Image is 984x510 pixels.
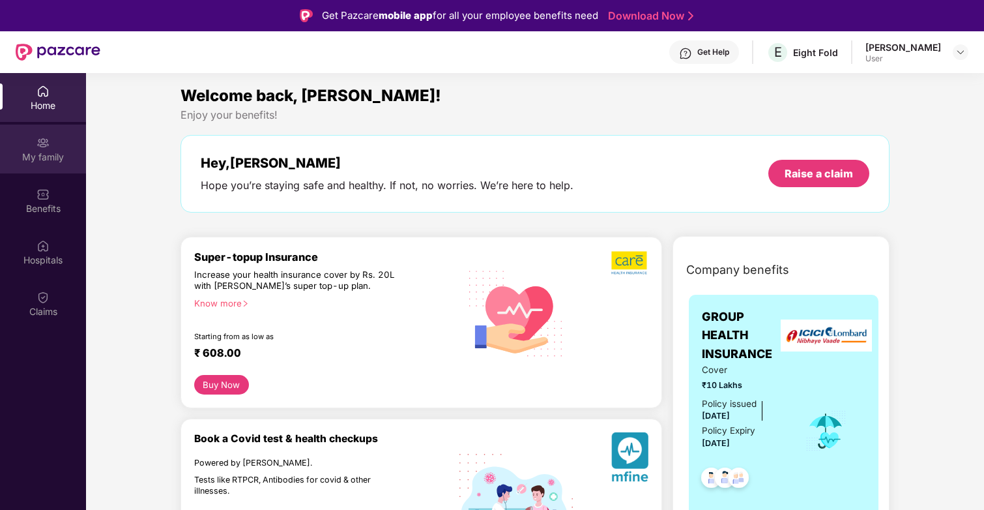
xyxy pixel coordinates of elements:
[322,8,598,23] div: Get Pazcare for all your employee benefits need
[702,363,787,377] span: Cover
[181,108,890,122] div: Enjoy your benefits!
[242,300,249,307] span: right
[36,136,50,149] img: svg+xml;base64,PHN2ZyB3aWR0aD0iMjAiIGhlaWdodD0iMjAiIHZpZXdCb3g9IjAgMCAyMCAyMCIgZmlsbD0ibm9uZSIgeG...
[702,411,730,421] span: [DATE]
[194,269,403,292] div: Increase your health insurance cover by Rs. 20L with [PERSON_NAME]’s super top-up plan.
[611,250,648,275] img: b5dec4f62d2307b9de63beb79f102df3.png
[695,464,727,496] img: svg+xml;base64,PHN2ZyB4bWxucz0iaHR0cDovL3d3dy53My5vcmcvMjAwMC9zdmciIHdpZHRoPSI0OC45NDMiIGhlaWdodD...
[201,179,573,192] div: Hope you’re staying safe and healthy. If not, no worries. We’re here to help.
[194,432,459,445] div: Book a Covid test & health checkups
[697,47,729,57] div: Get Help
[774,44,782,60] span: E
[181,86,441,105] span: Welcome back, [PERSON_NAME]!
[194,375,249,395] button: Buy Now
[865,41,941,53] div: [PERSON_NAME]
[702,438,730,448] span: [DATE]
[36,291,50,304] img: svg+xml;base64,PHN2ZyBpZD0iQ2xhaW0iIHhtbG5zPSJodHRwOi8vd3d3LnczLm9yZy8yMDAwL3N2ZyIgd2lkdGg9IjIwIi...
[793,46,838,59] div: Eight Fold
[36,188,50,201] img: svg+xml;base64,PHN2ZyBpZD0iQmVuZWZpdHMiIHhtbG5zPSJodHRwOi8vd3d3LnczLm9yZy8yMDAwL3N2ZyIgd2lkdGg9Ij...
[608,9,689,23] a: Download Now
[194,298,452,307] div: Know more
[36,239,50,252] img: svg+xml;base64,PHN2ZyBpZD0iSG9zcGl0YWxzIiB4bWxucz0iaHR0cDovL3d3dy53My5vcmcvMjAwMC9zdmciIHdpZHRoPS...
[702,397,757,411] div: Policy issued
[702,424,755,438] div: Policy Expiry
[201,155,573,171] div: Hey, [PERSON_NAME]
[194,332,404,341] div: Starting from as low as
[702,308,787,363] span: GROUP HEALTH INSURANCE
[194,250,459,263] div: Super-topup Insurance
[379,9,433,22] strong: mobile app
[785,166,853,181] div: Raise a claim
[781,320,872,352] img: insurerLogo
[686,261,789,279] span: Company benefits
[611,432,648,487] img: svg+xml;base64,PHN2ZyB4bWxucz0iaHR0cDovL3d3dy53My5vcmcvMjAwMC9zdmciIHhtbG5zOnhsaW5rPSJodHRwOi8vd3...
[300,9,313,22] img: Logo
[194,475,403,496] div: Tests like RTPCR, Antibodies for covid & other illnesses.
[194,458,403,469] div: Powered by [PERSON_NAME].
[16,44,100,61] img: New Pazcare Logo
[723,464,755,496] img: svg+xml;base64,PHN2ZyB4bWxucz0iaHR0cDovL3d3dy53My5vcmcvMjAwMC9zdmciIHdpZHRoPSI0OC45NDMiIGhlaWdodD...
[955,47,966,57] img: svg+xml;base64,PHN2ZyBpZD0iRHJvcGRvd24tMzJ4MzIiIHhtbG5zPSJodHRwOi8vd3d3LnczLm9yZy8yMDAwL3N2ZyIgd2...
[194,346,446,362] div: ₹ 608.00
[36,85,50,98] img: svg+xml;base64,PHN2ZyBpZD0iSG9tZSIgeG1sbnM9Imh0dHA6Ly93d3cudzMub3JnLzIwMDAvc3ZnIiB3aWR0aD0iMjAiIG...
[688,9,693,23] img: Stroke
[679,47,692,60] img: svg+xml;base64,PHN2ZyBpZD0iSGVscC0zMngzMiIgeG1sbnM9Imh0dHA6Ly93d3cudzMub3JnLzIwMDAvc3ZnIiB3aWR0aD...
[709,464,741,496] img: svg+xml;base64,PHN2ZyB4bWxucz0iaHR0cDovL3d3dy53My5vcmcvMjAwMC9zdmciIHdpZHRoPSI0OC45NDMiIGhlaWdodD...
[459,255,573,370] img: svg+xml;base64,PHN2ZyB4bWxucz0iaHR0cDovL3d3dy53My5vcmcvMjAwMC9zdmciIHhtbG5zOnhsaW5rPSJodHRwOi8vd3...
[865,53,941,64] div: User
[702,379,787,392] span: ₹10 Lakhs
[805,410,847,453] img: icon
